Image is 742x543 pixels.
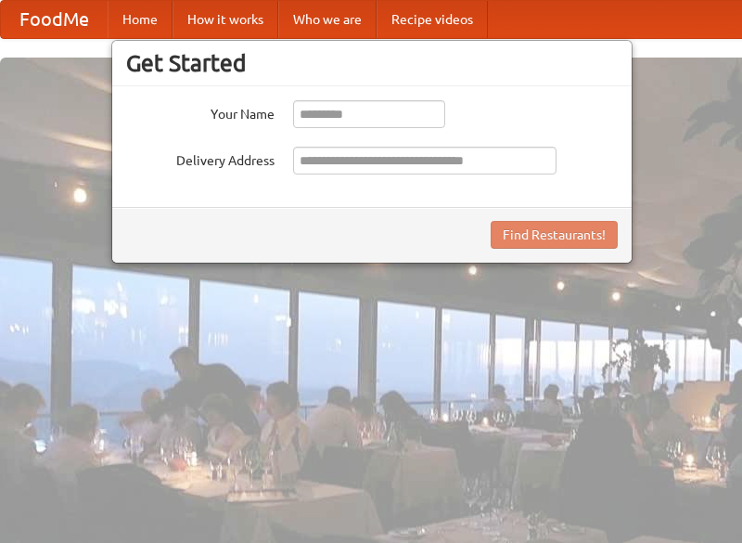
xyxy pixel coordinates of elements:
a: How it works [173,1,278,38]
a: Recipe videos [377,1,488,38]
a: Home [108,1,173,38]
label: Your Name [126,100,275,123]
button: Find Restaurants! [491,221,618,249]
h3: Get Started [126,49,618,77]
a: Who we are [278,1,377,38]
a: FoodMe [1,1,108,38]
label: Delivery Address [126,147,275,170]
